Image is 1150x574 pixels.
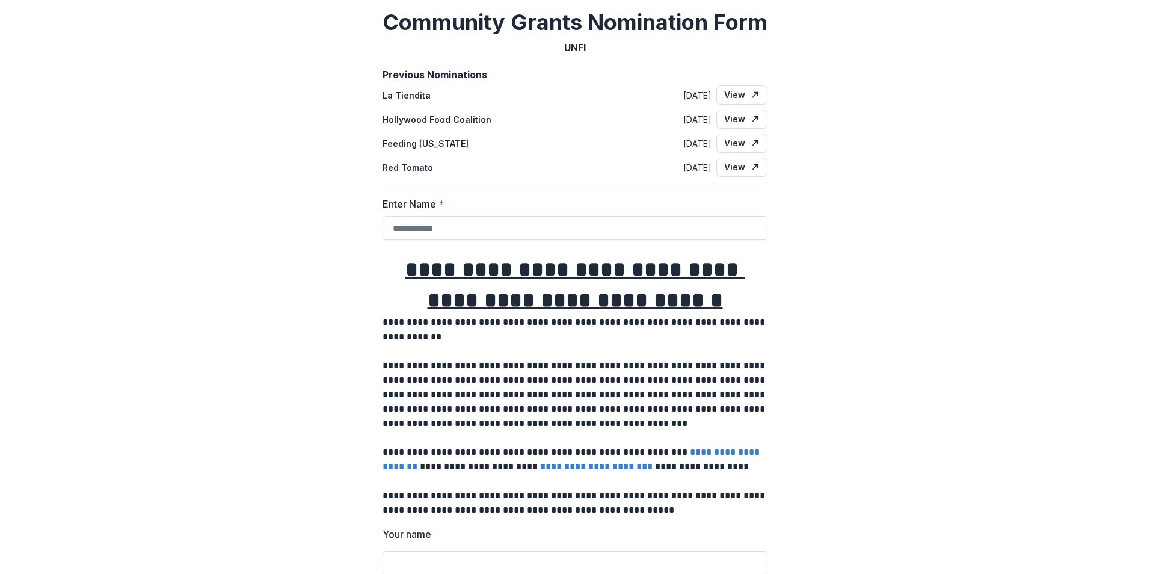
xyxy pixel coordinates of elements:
p: [DATE] [683,113,712,126]
p: [DATE] [683,89,712,102]
p: La Tiendita [383,89,431,102]
p: Your name [383,527,431,542]
label: Enter Name [383,197,760,211]
h2: Community Grants Nomination Form [383,10,767,35]
p: [DATE] [683,161,712,174]
p: UNFI [564,40,586,55]
h2: Previous Nominations [383,69,767,81]
a: View [716,158,767,177]
a: View [716,110,767,129]
p: Hollywood Food Coalition [383,113,491,126]
a: View [716,134,767,153]
p: Feeding [US_STATE] [383,137,469,150]
p: [DATE] [683,137,712,150]
p: Red Tomato [383,161,433,174]
a: View [716,85,767,105]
